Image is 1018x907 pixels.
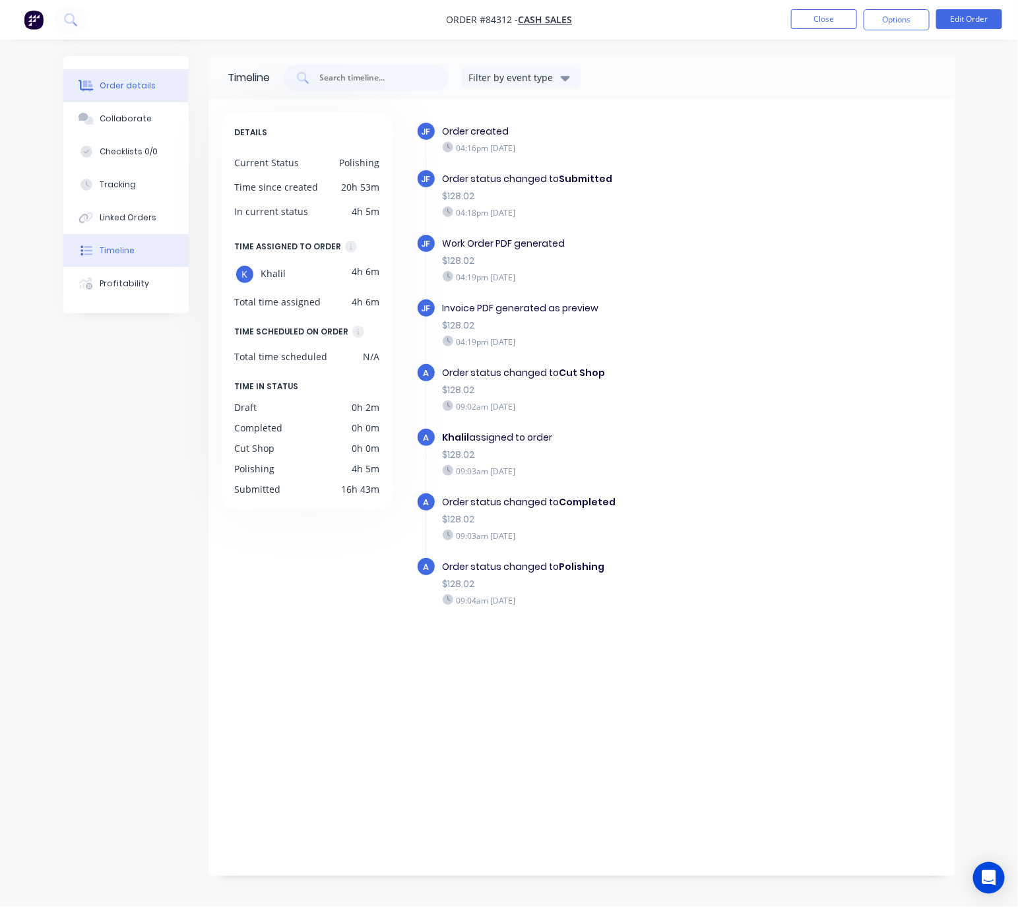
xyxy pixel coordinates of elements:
span: JF [422,173,431,185]
div: $128.02 [443,513,765,526]
div: Submitted [235,482,281,496]
span: JF [422,125,431,138]
div: 0h 0m [352,421,379,435]
div: 0h 2m [352,400,379,414]
div: TIME SCHEDULED ON ORDER [235,325,349,339]
div: Work Order PDF generated [443,237,765,251]
div: 4h 6m [352,265,379,284]
div: $128.02 [443,383,765,397]
div: Completed [235,421,283,435]
div: In current status [235,204,309,218]
div: $128.02 [443,577,765,591]
span: A [423,561,429,573]
div: Timeline [100,245,135,257]
div: Checklists 0/0 [100,146,158,158]
div: Linked Orders [100,212,156,224]
b: Completed [559,495,616,509]
div: 04:19pm [DATE] [443,336,765,348]
button: Profitability [63,267,189,300]
button: Close [791,9,857,29]
div: $128.02 [443,254,765,268]
div: 09:04am [DATE] [443,594,765,606]
button: Order details [63,69,189,102]
img: Factory [24,10,44,30]
div: 09:02am [DATE] [443,400,765,412]
div: Draft [235,400,257,414]
span: A [423,431,429,444]
div: 4h 5m [352,462,379,476]
div: Order status changed to [443,366,765,380]
div: TIME ASSIGNED TO ORDER [235,239,342,254]
div: Total time assigned [235,295,321,309]
span: Khalil [261,265,286,284]
span: JF [422,237,431,250]
div: Polishing [339,156,379,170]
div: 04:19pm [DATE] [443,271,765,283]
div: $128.02 [443,319,765,332]
a: Cash Sales [518,14,572,26]
div: Order created [443,125,765,139]
button: Options [864,9,930,30]
div: Order status changed to [443,495,765,509]
button: Filter by event type [462,68,581,88]
b: Polishing [559,560,605,573]
div: N/A [363,350,379,363]
div: 09:03am [DATE] [443,465,765,477]
div: 16h 43m [341,482,379,496]
div: 09:03am [DATE] [443,530,765,542]
button: Timeline [63,234,189,267]
div: Cut Shop [235,441,275,455]
span: JF [422,302,431,315]
div: 4h 6m [352,295,379,309]
div: Open Intercom Messenger [973,862,1005,894]
button: Checklists 0/0 [63,135,189,168]
button: Linked Orders [63,201,189,234]
span: A [423,367,429,379]
div: Profitability [100,278,149,290]
div: Total time scheduled [235,350,328,363]
div: Order status changed to [443,560,765,574]
span: TIME IN STATUS [235,379,299,394]
div: Tracking [100,179,136,191]
div: K [235,265,255,284]
button: Tracking [63,168,189,201]
input: Search timeline... [319,71,428,84]
div: Invoice PDF generated as preview [443,301,765,315]
div: 04:16pm [DATE] [443,142,765,154]
span: A [423,496,429,509]
div: $128.02 [443,448,765,462]
div: Order details [100,80,156,92]
div: 04:18pm [DATE] [443,206,765,218]
div: Time since created [235,180,319,194]
div: $128.02 [443,189,765,203]
div: Current Status [235,156,300,170]
div: 20h 53m [341,180,379,194]
b: Khalil [443,431,470,444]
button: Edit Order [936,9,1002,29]
div: Timeline [228,70,270,86]
b: Submitted [559,172,613,185]
div: assigned to order [443,431,765,445]
div: Order status changed to [443,172,765,186]
div: 0h 0m [352,441,379,455]
b: Cut Shop [559,366,606,379]
div: 4h 5m [352,204,379,218]
span: Order #84312 - [446,14,518,26]
span: DETAILS [235,125,268,140]
div: Filter by event type [469,71,557,84]
div: Collaborate [100,113,152,125]
button: Collaborate [63,102,189,135]
div: Polishing [235,462,275,476]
